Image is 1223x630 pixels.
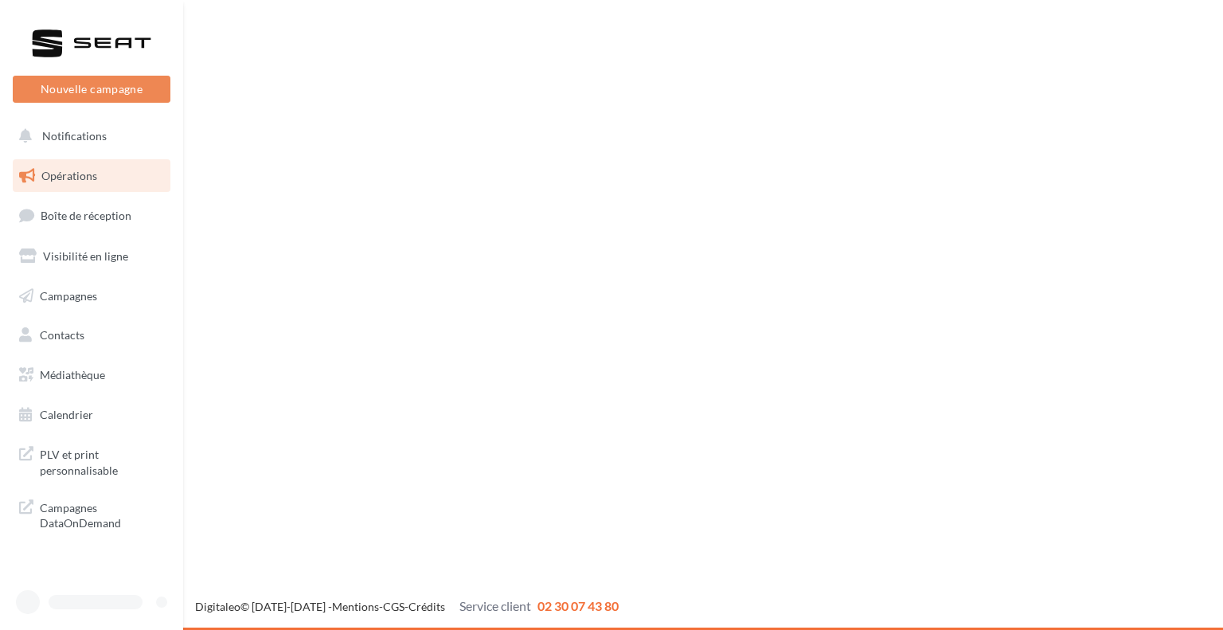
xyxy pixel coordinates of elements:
button: Notifications [10,119,167,153]
a: Opérations [10,159,174,193]
a: Campagnes DataOnDemand [10,491,174,538]
span: Médiathèque [40,368,105,382]
span: Service client [459,598,531,613]
a: Digitaleo [195,600,240,613]
span: Notifications [42,129,107,143]
a: Mentions [332,600,379,613]
a: Crédits [408,600,445,613]
a: Médiathèque [10,358,174,392]
a: CGS [383,600,404,613]
a: Boîte de réception [10,198,174,233]
span: Campagnes DataOnDemand [40,497,164,531]
span: Opérations [41,169,97,182]
span: © [DATE]-[DATE] - - - [195,600,619,613]
span: 02 30 07 43 80 [537,598,619,613]
a: Contacts [10,319,174,352]
a: Visibilité en ligne [10,240,174,273]
a: Calendrier [10,398,174,432]
button: Nouvelle campagne [13,76,170,103]
span: Visibilité en ligne [43,249,128,263]
span: Calendrier [40,408,93,421]
span: Contacts [40,328,84,342]
a: PLV et print personnalisable [10,437,174,484]
span: PLV et print personnalisable [40,444,164,478]
span: Boîte de réception [41,209,131,222]
span: Campagnes [40,288,97,302]
a: Campagnes [10,280,174,313]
